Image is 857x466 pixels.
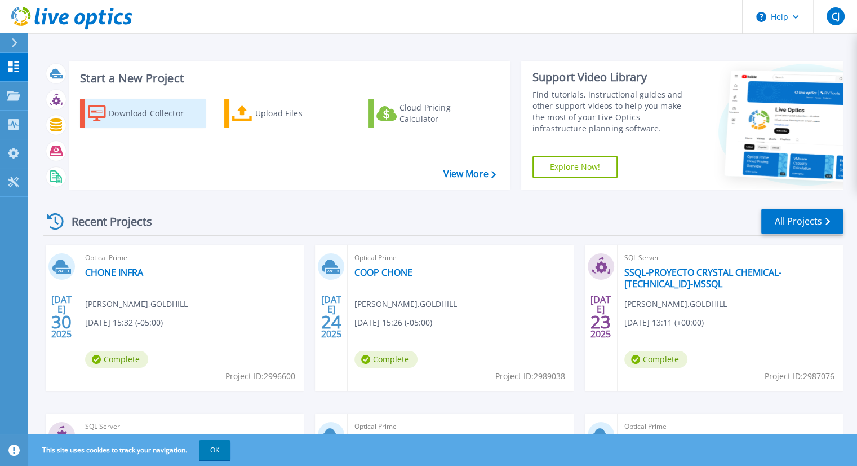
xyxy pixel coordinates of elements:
span: CJ [831,12,839,21]
span: Optical Prime [624,420,836,433]
a: Download Collector [80,99,206,128]
div: Find tutorials, instructional guides and other support videos to help you make the most of your L... [532,89,694,134]
span: 24 [321,317,341,327]
span: Project ID: 2996600 [225,370,295,383]
div: Upload Files [255,102,345,125]
div: [DATE] 2025 [51,296,72,337]
div: Recent Projects [43,208,167,235]
a: SSQL-PROYECTO CRYSTAL CHEMICAL-[TECHNICAL_ID]-MSSQL [624,267,836,289]
a: Upload Files [224,99,350,128]
div: Download Collector [109,102,199,125]
div: Cloud Pricing Calculator [399,102,490,125]
span: SQL Server [85,420,297,433]
div: Support Video Library [532,70,694,85]
div: [DATE] 2025 [590,296,611,337]
a: Cloud Pricing Calculator [368,99,494,128]
a: CHONE INFRA [85,267,143,278]
span: [DATE] 13:11 (+00:00) [624,316,704,329]
span: Complete [354,351,418,368]
h3: Start a New Project [80,72,495,85]
span: Optical Prime [85,252,297,264]
button: OK [199,440,230,460]
span: Optical Prime [354,252,566,264]
a: Explore Now! [532,156,618,178]
span: SQL Server [624,252,836,264]
a: View More [443,169,495,179]
span: [PERSON_NAME] , GOLDHILL [624,298,727,310]
a: All Projects [761,209,843,234]
span: Optical Prime [354,420,566,433]
div: [DATE] 2025 [321,296,342,337]
span: Project ID: 2989038 [495,370,565,383]
a: COOP CHONE [354,267,412,278]
span: Complete [85,351,148,368]
span: [DATE] 15:26 (-05:00) [354,316,432,329]
span: 23 [590,317,611,327]
span: [DATE] 15:32 (-05:00) [85,316,163,329]
span: [PERSON_NAME] , GOLDHILL [85,298,188,310]
span: [PERSON_NAME] , GOLDHILL [354,298,457,310]
span: Project ID: 2987076 [765,370,834,383]
span: 30 [51,317,72,327]
span: Complete [624,351,687,368]
span: This site uses cookies to track your navigation. [31,440,230,460]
